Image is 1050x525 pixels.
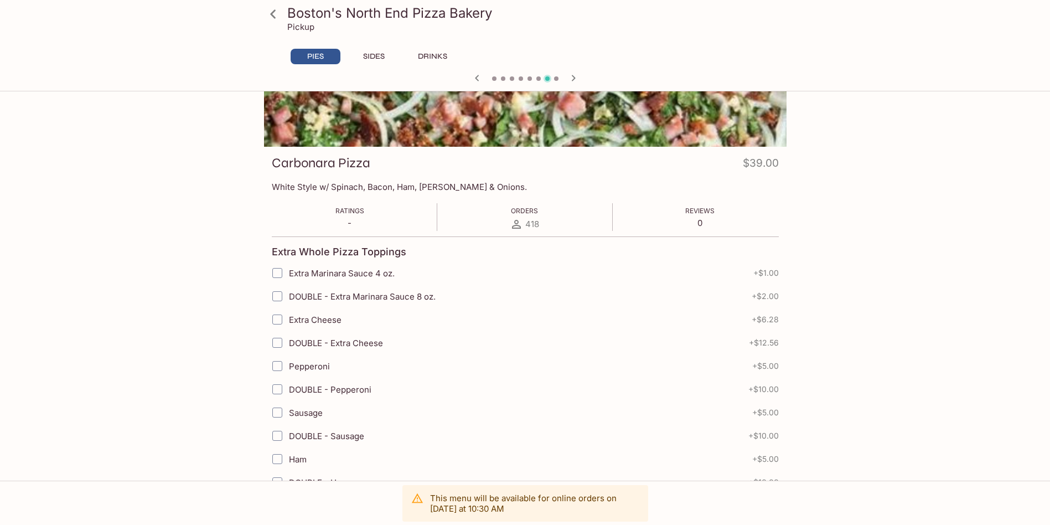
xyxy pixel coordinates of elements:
button: PIES [291,49,340,64]
h3: Boston's North End Pizza Bakery [287,4,782,22]
span: DOUBLE - Ham [289,477,348,488]
span: + $10.00 [748,478,779,487]
span: 418 [525,219,539,229]
span: + $5.00 [752,408,779,417]
p: 0 [685,218,715,228]
span: Ham [289,454,307,465]
span: + $10.00 [748,431,779,440]
span: DOUBLE - Extra Cheese [289,338,383,348]
span: DOUBLE - Pepperoni [289,384,371,395]
h4: Extra Whole Pizza Toppings [272,246,406,258]
span: Extra Marinara Sauce 4 oz. [289,268,395,279]
p: White Style w/ Spinach, Bacon, Ham, [PERSON_NAME] & Onions. [272,182,779,192]
span: + $10.00 [748,385,779,394]
button: SIDES [349,49,399,64]
span: Ratings [335,207,364,215]
span: Orders [511,207,538,215]
span: Pepperoni [289,361,330,372]
p: - [335,218,364,228]
h4: $39.00 [743,155,779,176]
button: DRINKS [408,49,458,64]
span: + $12.56 [749,338,779,347]
span: Reviews [685,207,715,215]
p: Pickup [287,22,314,32]
span: + $6.28 [752,315,779,324]
span: + $5.00 [752,455,779,464]
h3: Carbonara Pizza [272,155,370,172]
span: + $2.00 [752,292,779,301]
span: Extra Cheese [289,315,342,325]
span: + $5.00 [752,362,779,370]
span: Sausage [289,408,323,418]
span: DOUBLE - Extra Marinara Sauce 8 oz. [289,291,436,302]
p: This menu will be available for online orders on [DATE] at 10:30 AM [430,493,639,514]
span: DOUBLE - Sausage [289,431,364,441]
span: + $1.00 [753,269,779,277]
